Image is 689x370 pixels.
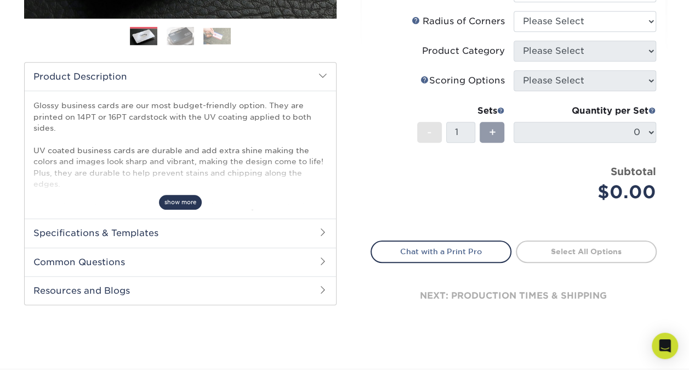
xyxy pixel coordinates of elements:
a: Chat with a Print Pro [371,240,511,262]
span: - [427,124,432,141]
h2: Resources and Blogs [25,276,336,305]
div: Radius of Corners [412,15,505,28]
p: Glossy business cards are our most budget-friendly option. They are printed on 14PT or 16PT cards... [33,100,327,245]
h2: Common Questions [25,248,336,276]
div: $0.00 [522,179,656,205]
h2: Specifications & Templates [25,218,336,247]
a: Select All Options [516,240,657,262]
h2: Product Description [25,63,336,91]
span: + [488,124,496,141]
img: Business Cards 03 [203,27,231,44]
span: show more [159,195,202,210]
div: Scoring Options [420,74,505,87]
iframe: Google Customer Reviews [3,337,93,366]
div: Open Intercom Messenger [652,333,678,359]
div: Product Category [422,44,505,58]
div: next: production times & shipping [371,263,657,329]
img: Business Cards 02 [167,26,194,46]
div: Quantity per Set [514,104,656,117]
img: Business Cards 01 [130,23,157,51]
div: Sets [417,104,505,117]
strong: Subtotal [611,165,656,177]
